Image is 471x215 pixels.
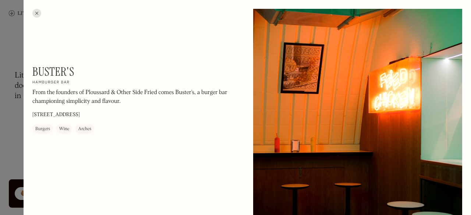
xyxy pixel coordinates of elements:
[78,125,91,133] div: Arches
[32,80,70,85] h2: Hamburger bar
[59,125,69,133] div: Wine
[35,125,50,133] div: Burgers
[32,111,80,119] p: [STREET_ADDRESS]
[32,65,74,79] h1: Buster's
[32,88,231,106] p: From the founders of Ploussard & Other Side Fried comes Buster's, a burger bar championing simpli...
